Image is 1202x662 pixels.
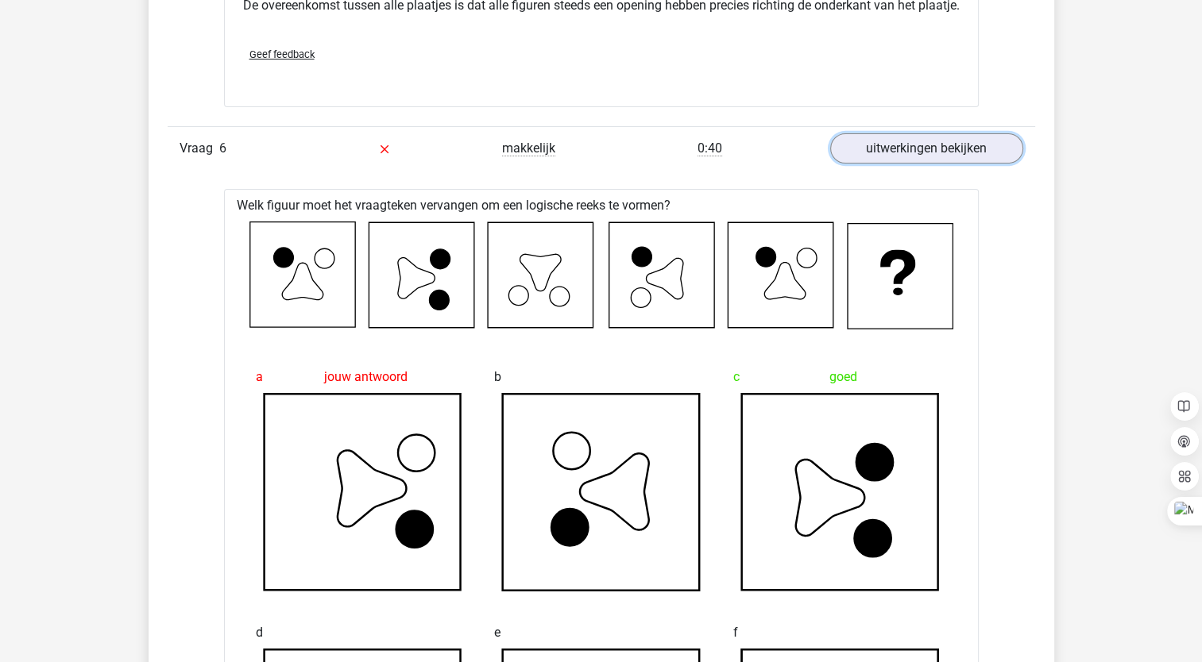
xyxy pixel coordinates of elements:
[256,361,263,393] span: a
[733,617,738,649] span: f
[830,133,1023,164] a: uitwerkingen bekijken
[502,140,555,156] span: makkelijk
[494,617,501,649] span: e
[733,361,947,393] div: goed
[180,139,219,158] span: Vraag
[733,361,740,393] span: c
[249,48,315,60] span: Geef feedback
[698,140,722,156] span: 0:40
[494,361,501,393] span: b
[256,361,470,393] div: jouw antwoord
[219,140,226,156] span: 6
[256,617,263,649] span: d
